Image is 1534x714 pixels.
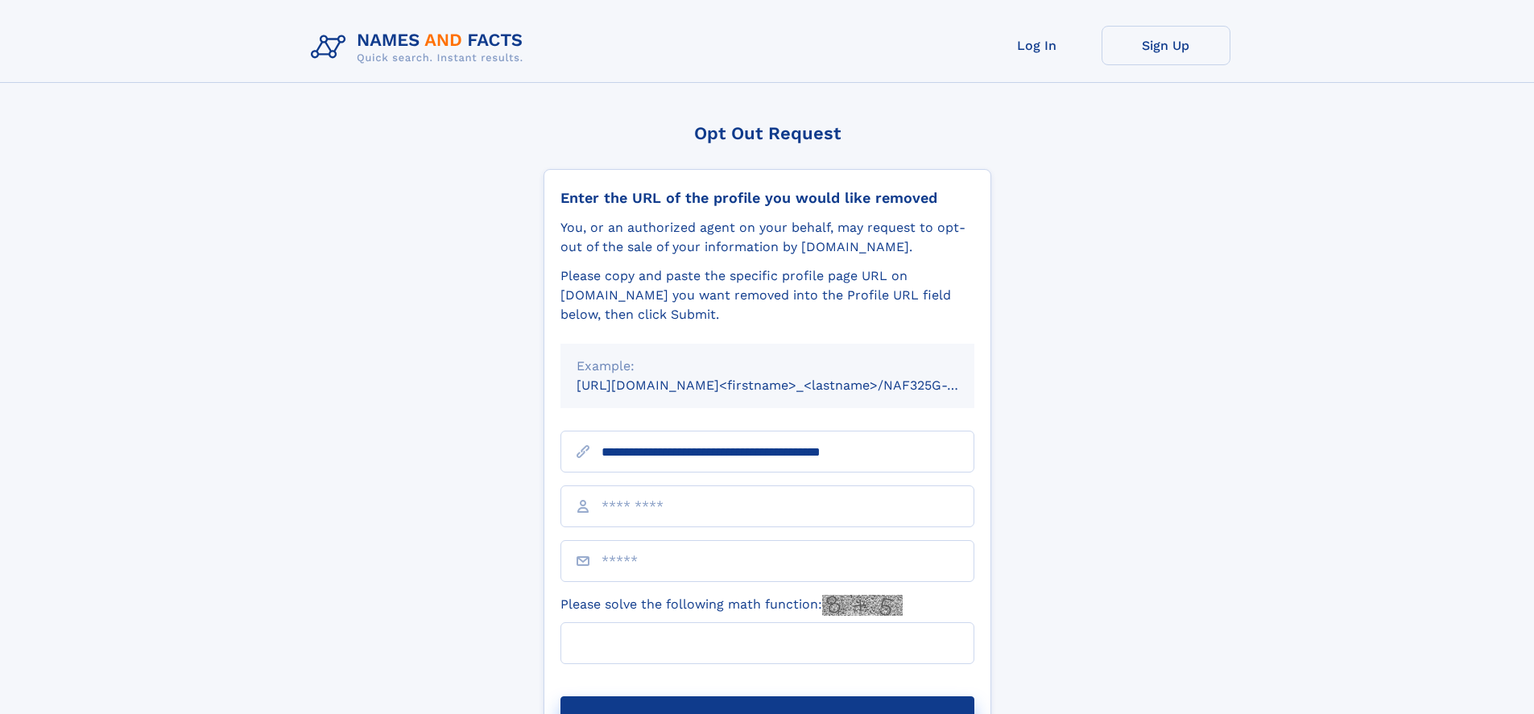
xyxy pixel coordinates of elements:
a: Sign Up [1102,26,1230,65]
div: Enter the URL of the profile you would like removed [560,189,974,207]
div: Opt Out Request [544,123,991,143]
div: You, or an authorized agent on your behalf, may request to opt-out of the sale of your informatio... [560,218,974,257]
img: Logo Names and Facts [304,26,536,69]
div: Please copy and paste the specific profile page URL on [DOMAIN_NAME] you want removed into the Pr... [560,266,974,324]
label: Please solve the following math function: [560,595,903,616]
div: Example: [577,357,958,376]
small: [URL][DOMAIN_NAME]<firstname>_<lastname>/NAF325G-xxxxxxxx [577,378,1005,393]
a: Log In [973,26,1102,65]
